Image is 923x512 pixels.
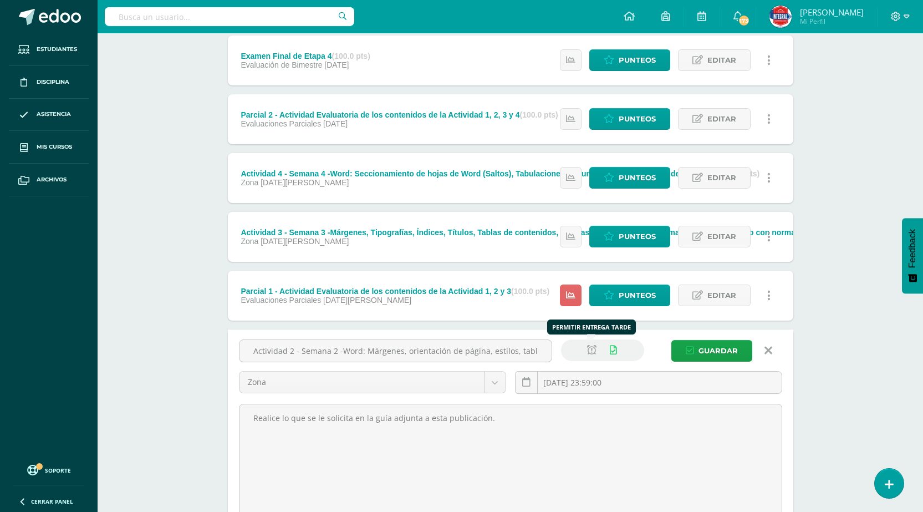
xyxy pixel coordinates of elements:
[37,175,67,184] span: Archivos
[241,178,258,187] span: Zona
[261,237,349,246] span: [DATE][PERSON_NAME]
[9,33,89,66] a: Estudiantes
[619,109,656,129] span: Punteos
[589,285,670,306] a: Punteos
[707,50,736,70] span: Editar
[619,226,656,247] span: Punteos
[248,372,476,393] span: Zona
[241,52,370,60] div: Examen Final de Etapa 4
[261,178,349,187] span: [DATE][PERSON_NAME]
[589,167,670,189] a: Punteos
[241,169,759,178] div: Actividad 4 - Semana 4 -Word: Seccionamiento de hojas de Word (Saltos), Tabulaciones, Columnas, í...
[324,60,349,69] span: [DATE]
[37,45,77,54] span: Estudiantes
[323,296,411,305] span: [DATE][PERSON_NAME]
[516,372,782,393] input: Fecha de entrega
[769,6,792,28] img: 5b05793df8038e2f74dd67e63a03d3f6.png
[239,340,552,362] input: Título
[552,323,631,331] div: Permitir entrega tarde
[619,168,656,188] span: Punteos
[9,131,89,164] a: Mis cursos
[239,372,506,393] a: Zona
[738,14,750,27] span: 173
[241,60,322,69] span: Evaluación de Bimestre
[589,108,670,130] a: Punteos
[241,110,558,119] div: Parcial 2 - Actividad Evaluatoria de los contenidos de la Actividad 1, 2, 3 y 4
[907,229,917,268] span: Feedback
[707,226,736,247] span: Editar
[671,340,752,362] button: Guardar
[520,110,558,119] strong: (100.0 pts)
[31,498,73,505] span: Cerrar panel
[800,17,864,26] span: Mi Perfil
[619,285,656,306] span: Punteos
[511,287,549,296] strong: (100.0 pts)
[37,110,71,119] span: Asistencia
[707,109,736,129] span: Editar
[707,168,736,188] span: Editar
[619,50,656,70] span: Punteos
[241,296,321,305] span: Evaluaciones Parciales
[105,7,354,26] input: Busca un usuario...
[13,462,84,477] a: Soporte
[323,119,348,128] span: [DATE]
[332,52,370,60] strong: (100.0 pts)
[589,49,670,71] a: Punteos
[9,66,89,99] a: Disciplina
[37,78,69,87] span: Disciplina
[800,7,864,18] span: [PERSON_NAME]
[241,119,321,128] span: Evaluaciones Parciales
[9,99,89,131] a: Asistencia
[241,237,258,246] span: Zona
[707,285,736,306] span: Editar
[241,287,549,296] div: Parcial 1 - Actividad Evaluatoria de los contenidos de la Actividad 1, 2 y 3
[589,226,670,247] a: Punteos
[241,228,858,237] div: Actividad 3 - Semana 3 -Márgenes, Tipografías, Índices, Títulos, Tablas de contenidos, Normas APA...
[902,218,923,293] button: Feedback - Mostrar encuesta
[45,467,71,474] span: Soporte
[698,341,738,361] span: Guardar
[37,143,72,151] span: Mis cursos
[9,164,89,196] a: Archivos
